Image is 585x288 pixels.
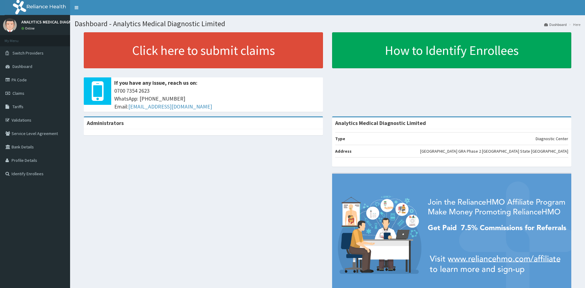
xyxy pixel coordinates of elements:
[3,18,17,32] img: User Image
[335,136,345,141] b: Type
[544,22,567,27] a: Dashboard
[21,26,36,30] a: Online
[12,64,32,69] span: Dashboard
[114,79,197,86] b: If you have any issue, reach us on:
[332,32,571,68] a: How to Identify Enrollees
[335,119,426,126] strong: Analytics Medical Diagnostic Limited
[12,104,23,109] span: Tariffs
[84,32,323,68] a: Click here to submit claims
[12,50,44,56] span: Switch Providers
[114,87,320,110] span: 0700 7354 2623 WhatsApp: [PHONE_NUMBER] Email:
[75,20,580,28] h1: Dashboard - Analytics Medical Diagnostic Limited
[87,119,124,126] b: Administrators
[128,103,212,110] a: [EMAIL_ADDRESS][DOMAIN_NAME]
[567,22,580,27] li: Here
[12,91,24,96] span: Claims
[420,148,568,154] p: [GEOGRAPHIC_DATA] GRA Phase 2 [GEOGRAPHIC_DATA] State [GEOGRAPHIC_DATA]
[21,20,91,24] p: ANALYTICS MEDICAL DIAGNOSTIC LTD
[335,148,352,154] b: Address
[536,136,568,142] p: Diagnostic Center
